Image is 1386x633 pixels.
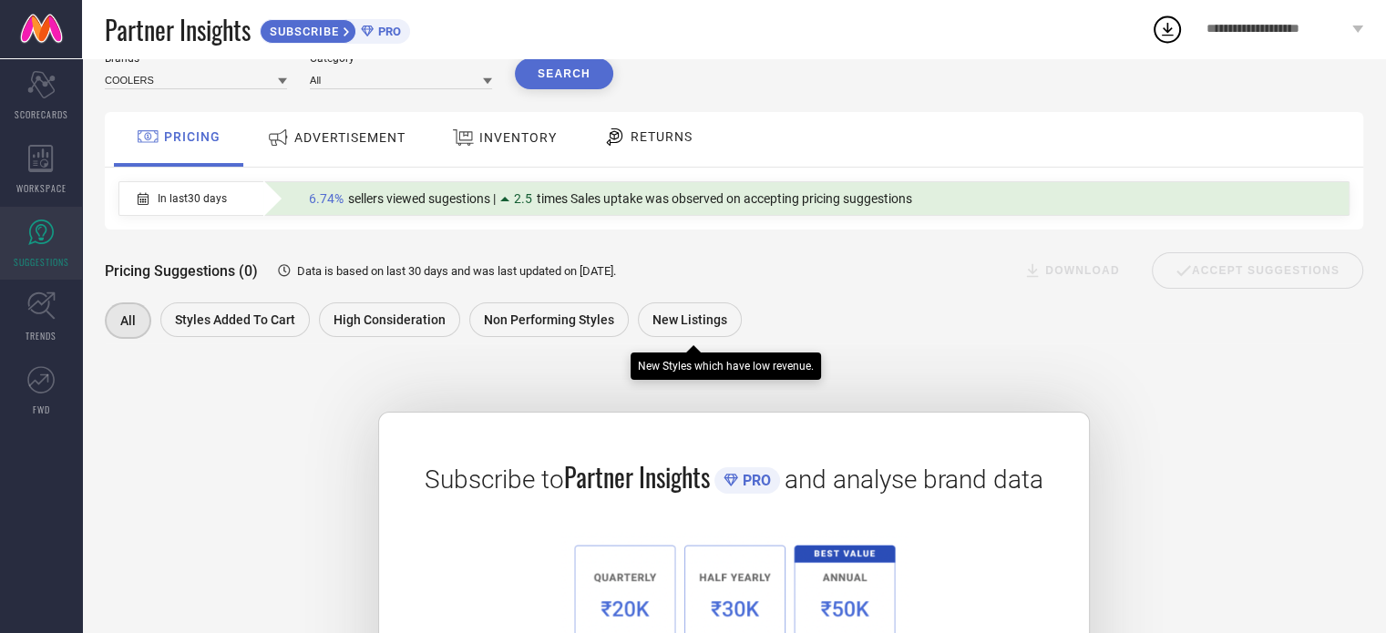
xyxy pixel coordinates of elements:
[297,264,616,278] span: Data is based on last 30 days and was last updated on [DATE] .
[294,130,406,145] span: ADVERTISEMENT
[638,360,814,373] div: New Styles which have low revenue.
[260,15,410,44] a: SUBSCRIBEPRO
[310,52,492,65] div: Category
[175,312,295,327] span: Styles Added To Cart
[26,329,56,342] span: TRENDS
[158,192,227,205] span: In last 30 days
[300,187,921,210] div: Percentage of sellers who have viewed suggestions for the current Insight Type
[515,58,613,89] button: Search
[1151,13,1184,46] div: Open download list
[105,52,287,65] div: Brands
[334,312,446,327] span: High Consideration
[14,255,69,269] span: SUGGESTIONS
[425,465,564,495] span: Subscribe to
[374,25,401,38] span: PRO
[1152,252,1363,289] div: Accept Suggestions
[564,458,710,495] span: Partner Insights
[348,191,496,206] span: sellers viewed sugestions |
[479,130,557,145] span: INVENTORY
[652,312,727,327] span: New Listings
[164,129,221,144] span: PRICING
[120,313,136,328] span: All
[33,403,50,416] span: FWD
[537,191,912,206] span: times Sales uptake was observed on accepting pricing suggestions
[631,129,693,144] span: RETURNS
[261,25,344,38] span: SUBSCRIBE
[309,191,344,206] span: 6.74%
[105,262,258,280] span: Pricing Suggestions (0)
[484,312,614,327] span: Non Performing Styles
[514,191,532,206] span: 2.5
[785,465,1043,495] span: and analyse brand data
[738,472,771,489] span: PRO
[16,181,67,195] span: WORKSPACE
[15,107,68,121] span: SCORECARDS
[105,11,251,48] span: Partner Insights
